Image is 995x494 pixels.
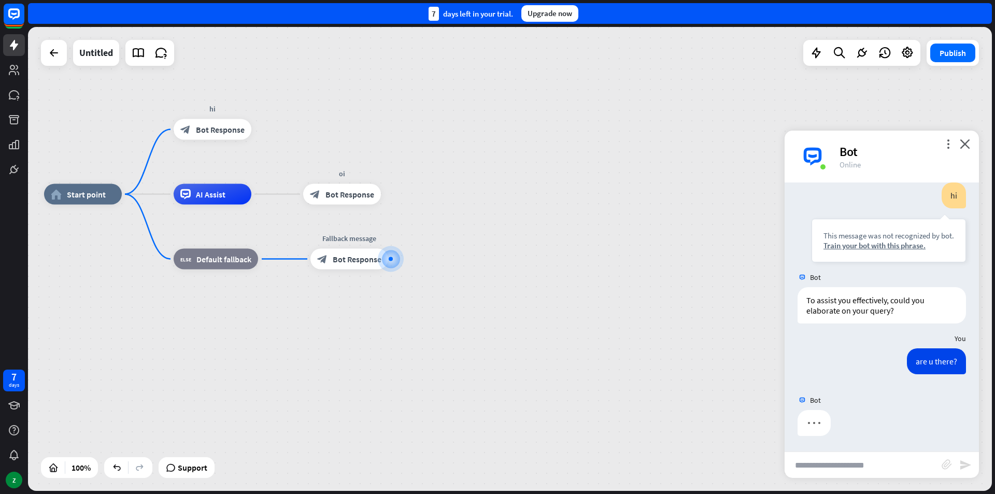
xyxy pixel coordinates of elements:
[429,7,513,21] div: days left in your trial.
[840,144,966,160] div: Bot
[6,472,22,488] div: Z
[317,254,328,264] i: block_bot_response
[942,459,952,470] i: block_attachment
[798,287,966,323] div: To assist you effectively, could you elaborate on your query?
[810,396,821,405] span: Bot
[79,40,113,66] div: Untitled
[180,254,191,264] i: block_fallback
[840,160,966,170] div: Online
[810,273,821,282] span: Bot
[180,124,191,135] i: block_bot_response
[333,254,381,264] span: Bot Response
[955,334,966,343] span: You
[9,382,19,389] div: days
[325,189,374,200] span: Bot Response
[8,4,39,35] button: Open LiveChat chat widget
[3,370,25,391] a: 7 days
[295,168,389,179] div: oi
[51,189,62,200] i: home_2
[943,139,953,149] i: more_vert
[429,7,439,21] div: 7
[959,459,972,471] i: send
[196,124,245,135] span: Bot Response
[942,182,966,208] div: hi
[68,459,94,476] div: 100%
[303,233,396,244] div: Fallback message
[907,348,966,374] div: are u there?
[178,459,207,476] span: Support
[823,231,954,241] div: This message was not recognized by bot.
[67,189,106,200] span: Start point
[11,372,17,382] div: 7
[196,254,251,264] span: Default fallback
[823,241,954,250] div: Train your bot with this phrase.
[196,189,225,200] span: AI Assist
[166,104,259,114] div: hi
[310,189,320,200] i: block_bot_response
[960,139,970,149] i: close
[930,44,975,62] button: Publish
[521,5,578,22] div: Upgrade now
